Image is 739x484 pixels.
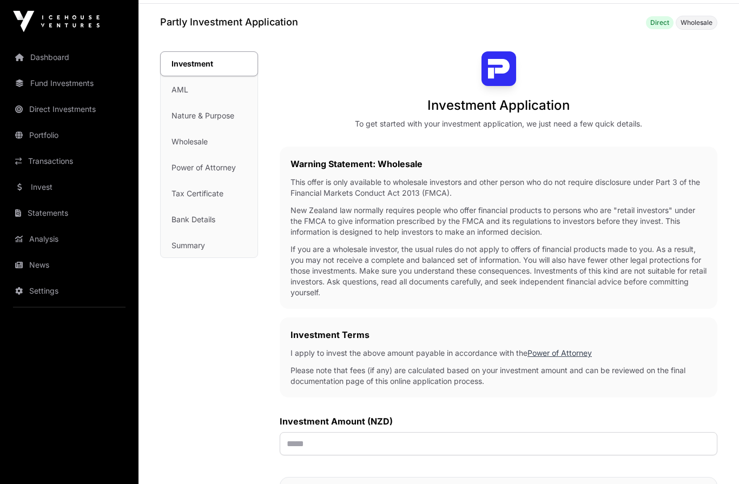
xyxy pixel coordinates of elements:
span: Wholesale [681,19,712,28]
h1: Partly Investment Application [160,15,298,30]
img: Icehouse Ventures Logo [13,11,100,32]
a: Power of Attorney [527,349,592,358]
a: News [9,253,130,277]
h2: Warning Statement: Wholesale [291,158,707,171]
p: Please note that fees (if any) are calculated based on your investment amount and can be reviewed... [291,366,707,387]
h1: Investment Application [427,97,570,115]
iframe: Chat Widget [685,432,739,484]
h2: Investment Terms [291,329,707,342]
div: To get started with your investment application, we just need a few quick details. [355,119,642,130]
a: Dashboard [9,45,130,69]
a: Direct Investments [9,97,130,121]
img: Partly [481,52,516,87]
p: I apply to invest the above amount payable in accordance with the [291,348,707,359]
p: If you are a wholesale investor, the usual rules do not apply to offers of financial products mad... [291,244,707,299]
a: Transactions [9,149,130,173]
a: Analysis [9,227,130,251]
a: Fund Investments [9,71,130,95]
p: New Zealand law normally requires people who offer financial products to persons who are "retail ... [291,205,707,238]
span: Direct [650,19,669,28]
a: Statements [9,201,130,225]
a: Invest [9,175,130,199]
label: Investment Amount (NZD) [280,415,717,428]
a: Portfolio [9,123,130,147]
a: Settings [9,279,130,303]
p: This offer is only available to wholesale investors and other person who do not require disclosur... [291,177,707,199]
